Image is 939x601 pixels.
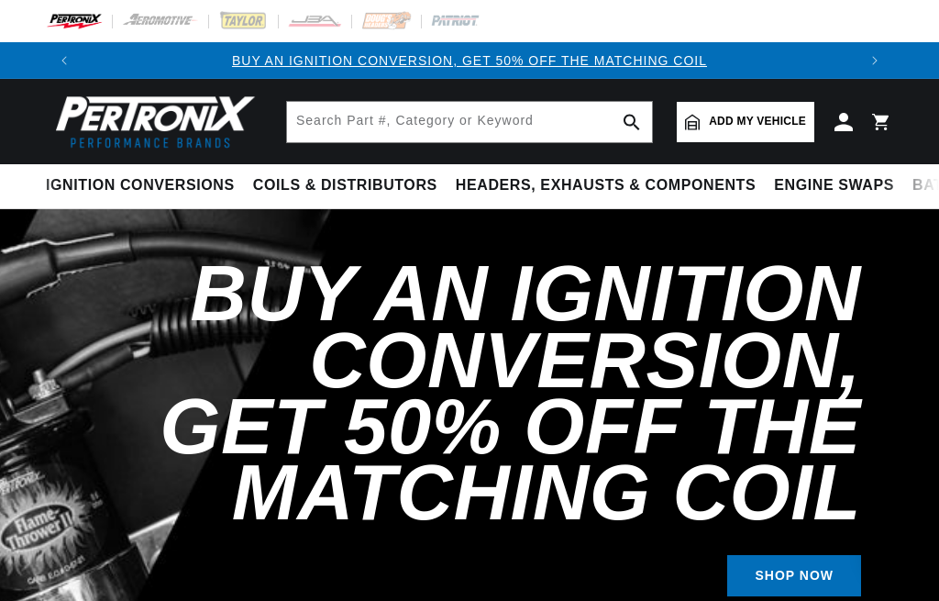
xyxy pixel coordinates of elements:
[765,164,903,207] summary: Engine Swaps
[83,50,856,71] div: Announcement
[612,102,652,142] button: search button
[232,53,707,68] a: BUY AN IGNITION CONVERSION, GET 50% OFF THE MATCHING COIL
[46,42,83,79] button: Translation missing: en.sections.announcements.previous_announcement
[77,261,861,526] h2: Buy an Ignition Conversion, Get 50% off the Matching Coil
[856,42,893,79] button: Translation missing: en.sections.announcements.next_announcement
[447,164,765,207] summary: Headers, Exhausts & Components
[774,176,894,195] span: Engine Swaps
[456,176,756,195] span: Headers, Exhausts & Components
[83,50,856,71] div: 1 of 3
[709,113,806,130] span: Add my vehicle
[287,102,652,142] input: Search Part #, Category or Keyword
[727,555,861,596] a: SHOP NOW
[46,176,235,195] span: Ignition Conversions
[253,176,437,195] span: Coils & Distributors
[677,102,814,142] a: Add my vehicle
[244,164,447,207] summary: Coils & Distributors
[46,164,244,207] summary: Ignition Conversions
[46,90,257,153] img: Pertronix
